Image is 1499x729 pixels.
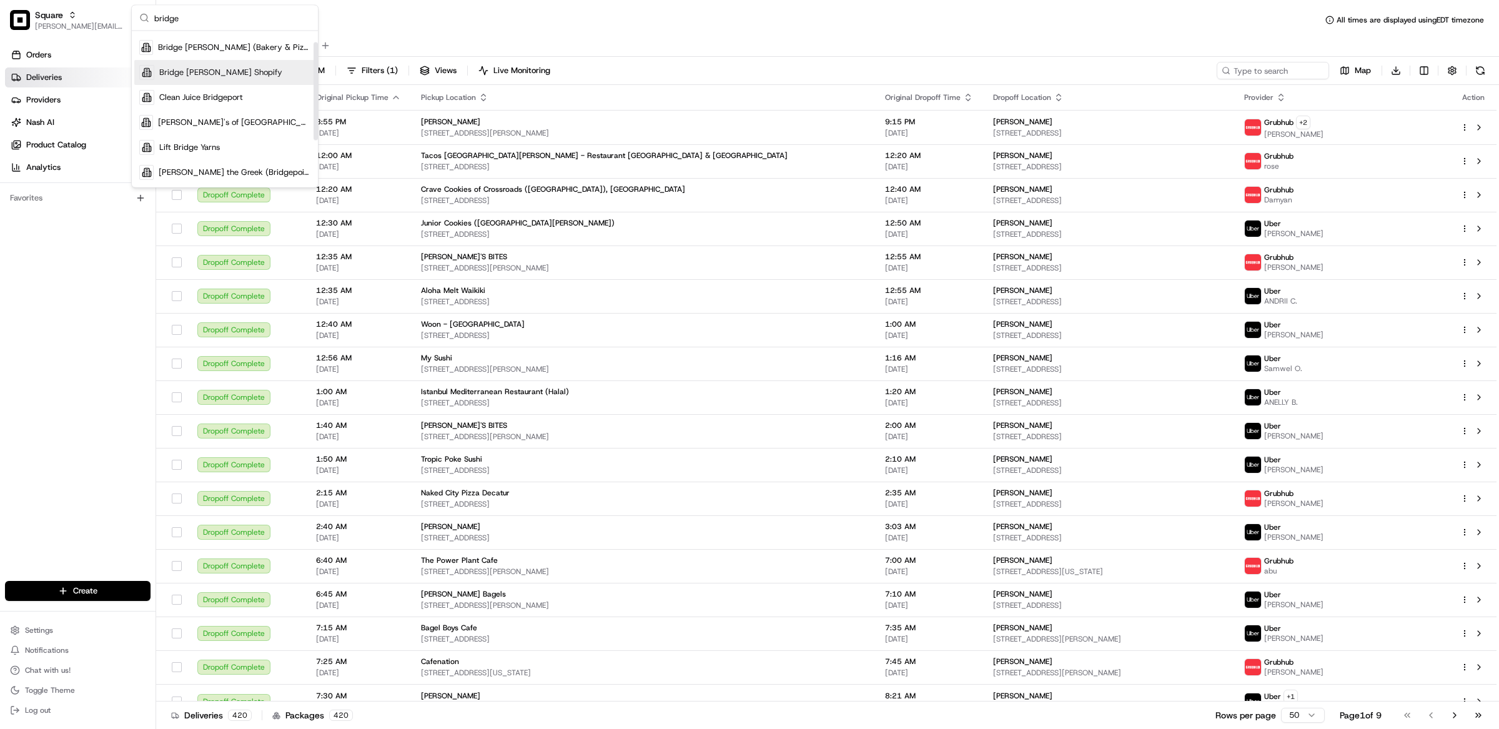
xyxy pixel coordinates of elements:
[73,585,97,597] span: Create
[421,387,569,397] span: Istanbul Mediterranean Restaurant (Halal)
[1245,693,1261,710] img: uber-new-logo.jpeg
[993,319,1052,329] span: [PERSON_NAME]
[316,263,401,273] span: [DATE]
[421,229,865,239] span: [STREET_ADDRESS]
[421,196,865,206] span: [STREET_ADDRESS]
[5,112,156,132] a: Nash AI
[993,555,1052,565] span: [PERSON_NAME]
[171,709,252,722] div: Deliveries
[993,162,1224,172] span: [STREET_ADDRESS]
[25,645,69,655] span: Notifications
[435,65,457,76] span: Views
[1245,221,1261,237] img: uber-new-logo.jpeg
[158,42,310,53] span: Bridge [PERSON_NAME] (Bakery & Pizzeria)
[1245,389,1261,405] img: uber-new-logo.jpeg
[421,589,506,599] span: [PERSON_NAME] Bagels
[1245,355,1261,372] img: uber-new-logo.jpeg
[12,12,37,37] img: Nash
[1264,633,1323,643] span: [PERSON_NAME]
[32,81,206,94] input: Clear
[101,176,205,199] a: 💻API Documentation
[35,9,63,21] button: Square
[316,330,401,340] span: [DATE]
[1264,431,1323,441] span: [PERSON_NAME]
[1244,92,1274,102] span: Provider
[106,182,116,192] div: 💻
[212,123,227,138] button: Start new chat
[5,622,151,639] button: Settings
[885,420,973,430] span: 2:00 AM
[993,634,1224,644] span: [STREET_ADDRESS][PERSON_NAME]
[12,182,22,192] div: 📗
[26,117,54,128] span: Nash AI
[414,62,462,79] button: Views
[316,252,401,262] span: 12:35 AM
[421,522,480,532] span: [PERSON_NAME]
[993,196,1224,206] span: [STREET_ADDRESS]
[993,600,1224,610] span: [STREET_ADDRESS]
[993,432,1224,442] span: [STREET_ADDRESS]
[993,252,1052,262] span: [PERSON_NAME]
[316,117,401,127] span: 8:55 PM
[885,117,973,127] span: 9:15 PM
[1264,286,1281,296] span: Uber
[5,67,156,87] a: Deliveries
[421,454,482,464] span: Tropic Poke Sushi
[26,162,61,173] span: Analytics
[1264,117,1294,127] span: Grubhub
[316,218,401,228] span: 12:30 AM
[1245,423,1261,439] img: uber-new-logo.jpeg
[1264,387,1281,397] span: Uber
[316,128,401,138] span: [DATE]
[1264,397,1298,407] span: ANELLY B.
[159,67,282,78] span: Bridge [PERSON_NAME] Shopify
[993,117,1052,127] span: [PERSON_NAME]
[421,623,477,633] span: Bagel Boys Cafe
[1264,488,1294,498] span: Grubhub
[316,657,401,667] span: 7:25 AM
[1245,457,1261,473] img: uber-new-logo.jpeg
[993,92,1051,102] span: Dropoff Location
[316,92,388,102] span: Original Pickup Time
[1217,62,1329,79] input: Type to search
[1264,262,1323,272] span: [PERSON_NAME]
[10,10,30,30] img: Square
[993,567,1224,577] span: [STREET_ADDRESS][US_STATE]
[5,581,151,601] button: Create
[316,387,401,397] span: 1:00 AM
[1245,524,1261,540] img: uber-new-logo.jpeg
[387,65,398,76] span: ( 1 )
[316,297,401,307] span: [DATE]
[341,62,403,79] button: Filters(1)
[421,499,865,509] span: [STREET_ADDRESS]
[993,657,1052,667] span: [PERSON_NAME]
[1355,65,1371,76] span: Map
[1264,566,1294,576] span: abu
[885,600,973,610] span: [DATE]
[993,364,1224,374] span: [STREET_ADDRESS]
[993,533,1224,543] span: [STREET_ADDRESS]
[421,465,865,475] span: [STREET_ADDRESS]
[421,600,865,610] span: [STREET_ADDRESS][PERSON_NAME]
[154,6,310,31] input: Search...
[5,5,129,35] button: SquareSquare[PERSON_NAME][EMAIL_ADDRESS][DOMAIN_NAME]
[316,432,401,442] span: [DATE]
[885,319,973,329] span: 1:00 AM
[1264,252,1294,262] span: Grubhub
[1264,129,1323,139] span: [PERSON_NAME]
[885,398,973,408] span: [DATE]
[885,589,973,599] span: 7:10 AM
[421,555,498,565] span: The Power Plant Cafe
[993,218,1052,228] span: [PERSON_NAME]
[1245,153,1261,169] img: 5e692f75ce7d37001a5d71f1
[1264,320,1281,330] span: Uber
[993,499,1224,509] span: [STREET_ADDRESS]
[1264,522,1281,532] span: Uber
[885,623,973,633] span: 7:35 AM
[885,229,973,239] span: [DATE]
[5,682,151,699] button: Toggle Theme
[1460,92,1487,102] div: Action
[26,139,86,151] span: Product Catalog
[993,330,1224,340] span: [STREET_ADDRESS]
